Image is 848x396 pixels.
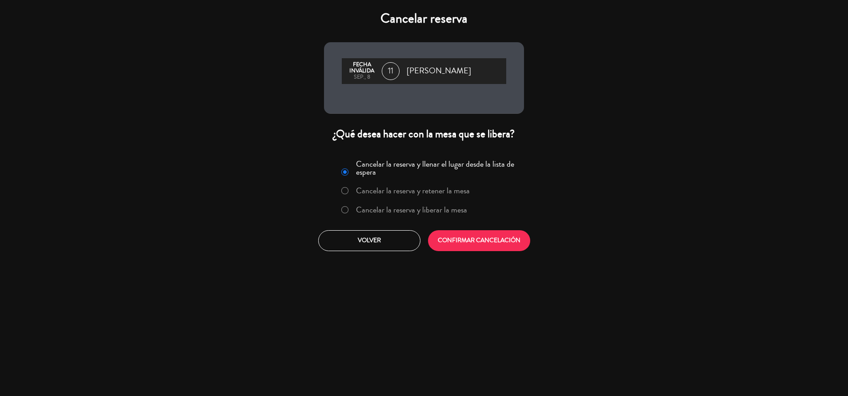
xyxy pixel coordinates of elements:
button: CONFIRMAR CANCELACIÓN [428,230,530,251]
div: sep., 8 [346,74,377,80]
div: ¿Qué desea hacer con la mesa que se libera? [324,127,524,141]
label: Cancelar la reserva y llenar el lugar desde la lista de espera [356,160,519,176]
label: Cancelar la reserva y liberar la mesa [356,206,467,214]
h4: Cancelar reserva [324,11,524,27]
div: Fecha inválida [346,62,377,74]
span: 11 [382,62,400,80]
span: [PERSON_NAME] [407,64,471,78]
button: Volver [318,230,420,251]
label: Cancelar la reserva y retener la mesa [356,187,470,195]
